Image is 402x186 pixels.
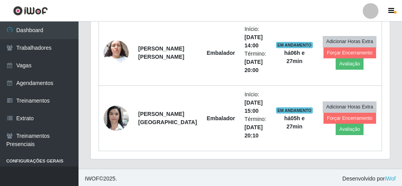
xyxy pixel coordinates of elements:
time: [DATE] 20:00 [245,59,263,73]
time: [DATE] 15:00 [245,99,263,114]
span: EM ANDAMENTO [276,107,313,114]
span: © 2025 . [85,175,117,183]
time: [DATE] 14:00 [245,34,263,49]
strong: Embalador [206,50,235,56]
button: Adicionar Horas Extra [323,36,376,47]
strong: há 06 h e 27 min [284,50,305,64]
img: CoreUI Logo [13,6,48,16]
a: iWof [385,175,396,182]
strong: há 05 h e 27 min [284,115,305,130]
strong: [PERSON_NAME][GEOGRAPHIC_DATA] [138,111,197,125]
button: Adicionar Horas Extra [323,101,376,112]
li: Início: [245,25,267,50]
li: Término: [245,50,267,74]
span: Desenvolvido por [342,175,396,183]
button: Avaliação [336,58,364,69]
button: Forçar Encerramento [323,47,376,58]
time: [DATE] 20:10 [245,124,263,139]
button: Avaliação [336,124,364,135]
span: EM ANDAMENTO [276,42,313,48]
button: Forçar Encerramento [323,113,376,124]
strong: [PERSON_NAME] [PERSON_NAME] [138,45,184,60]
li: Início: [245,90,267,115]
img: 1694453372238.jpeg [104,101,129,135]
span: IWOF [85,175,99,182]
li: Término: [245,115,267,140]
strong: Embalador [206,115,235,121]
img: 1750954658696.jpeg [104,36,129,69]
